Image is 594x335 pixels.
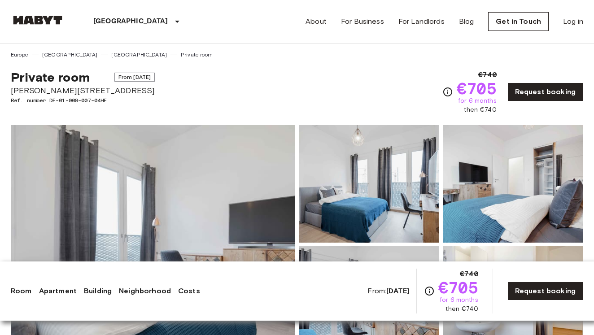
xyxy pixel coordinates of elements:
[464,105,496,114] span: then €740
[181,51,213,59] a: Private room
[478,70,497,80] span: €740
[458,96,497,105] span: for 6 months
[11,16,65,25] img: Habyt
[11,96,155,104] span: Ref. number DE-01-008-007-04HF
[39,286,77,296] a: Apartment
[563,16,583,27] a: Log in
[507,83,583,101] a: Request booking
[488,12,549,31] a: Get in Touch
[440,296,478,305] span: for 6 months
[386,287,409,295] b: [DATE]
[299,125,439,243] img: Picture of unit DE-01-008-007-04HF
[398,16,445,27] a: For Landlords
[445,305,478,313] span: then €740
[11,286,32,296] a: Room
[306,16,327,27] a: About
[42,51,98,59] a: [GEOGRAPHIC_DATA]
[114,73,155,82] span: From [DATE]
[111,51,167,59] a: [GEOGRAPHIC_DATA]
[367,286,409,296] span: From:
[438,279,478,296] span: €705
[11,51,28,59] a: Europe
[119,286,171,296] a: Neighborhood
[507,282,583,300] a: Request booking
[341,16,384,27] a: For Business
[11,85,155,96] span: [PERSON_NAME][STREET_ADDRESS]
[442,87,453,97] svg: Check cost overview for full price breakdown. Please note that discounts apply to new joiners onl...
[178,286,200,296] a: Costs
[460,269,478,279] span: €740
[84,286,112,296] a: Building
[424,286,435,296] svg: Check cost overview for full price breakdown. Please note that discounts apply to new joiners onl...
[93,16,168,27] p: [GEOGRAPHIC_DATA]
[443,125,583,243] img: Picture of unit DE-01-008-007-04HF
[459,16,474,27] a: Blog
[11,70,90,85] span: Private room
[457,80,497,96] span: €705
